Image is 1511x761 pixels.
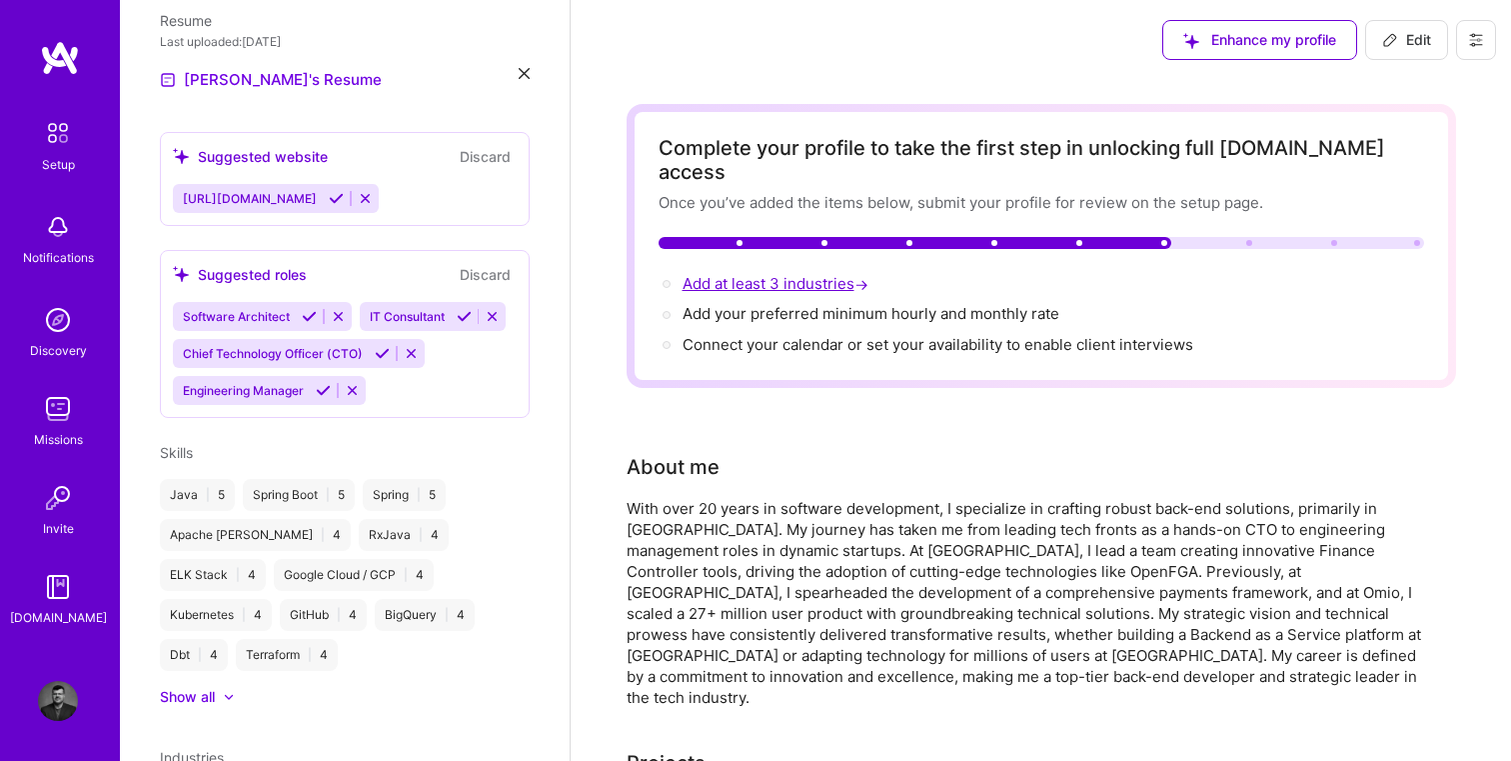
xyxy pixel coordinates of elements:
span: | [419,527,423,543]
div: Discovery [30,340,87,361]
i: icon Close [519,68,530,79]
i: Accept [316,383,331,398]
div: Suggested roles [173,264,307,285]
img: User Avatar [38,681,78,721]
img: teamwork [38,389,78,429]
div: Missions [34,429,83,450]
span: Chief Technology Officer (CTO) [183,346,363,361]
div: Tell us a little about yourself [627,452,720,482]
div: Apache [PERSON_NAME] 4 [160,519,351,551]
i: Accept [302,309,317,324]
div: RxJava 4 [359,519,449,551]
div: Last uploaded: [DATE] [160,31,530,52]
i: Reject [358,191,373,206]
span: → [854,274,868,295]
span: Engineering Manager [183,383,304,398]
div: Setup [42,154,75,175]
span: Resume [160,12,212,29]
span: | [242,607,246,623]
div: Show all [160,687,215,707]
img: guide book [38,567,78,607]
div: BigQuery 4 [375,599,475,631]
span: Edit [1382,30,1431,50]
button: Edit [1365,20,1448,60]
a: User Avatar [33,681,83,721]
i: Accept [375,346,390,361]
span: Add at least 3 industries [683,274,872,293]
span: Skills [160,444,193,461]
span: | [445,607,449,623]
div: Spring 5 [363,479,446,511]
button: Discard [454,263,517,286]
div: Once you’ve added the items below, submit your profile for review on the setup page. [659,192,1424,213]
img: setup [37,112,79,154]
i: Accept [329,191,344,206]
img: Invite [38,478,78,518]
div: Spring Boot 5 [243,479,355,511]
span: [URL][DOMAIN_NAME] [183,191,317,206]
div: Notifications [23,247,94,268]
span: Software Architect [183,309,290,324]
i: Reject [331,309,346,324]
div: Java 5 [160,479,235,511]
span: IT Consultant [370,309,445,324]
div: Kubernetes 4 [160,599,272,631]
div: With over 20 years in software development, I specialize in crafting robust back-end solutions, p... [627,498,1426,708]
span: | [308,647,312,663]
div: Dbt 4 [160,639,228,671]
span: | [236,567,240,583]
i: Reject [404,346,419,361]
img: Resume [160,72,176,88]
i: Accept [457,309,472,324]
i: Reject [485,309,500,324]
div: Invite [43,518,74,539]
div: About me [627,452,720,482]
div: ELK Stack 4 [160,559,266,591]
div: Suggested website [173,146,328,167]
span: | [417,487,421,503]
div: Terraform 4 [236,639,338,671]
span: | [206,487,210,503]
i: icon SuggestedTeams [173,266,190,283]
div: Complete your profile to take the first step in unlocking full [DOMAIN_NAME] access [659,136,1424,184]
span: Add your preferred minimum hourly and monthly rate [683,304,1059,323]
span: | [404,567,408,583]
i: icon SuggestedTeams [173,148,190,165]
img: bell [38,207,78,247]
div: null [1365,20,1448,60]
i: Reject [345,383,360,398]
span: Connect your calendar or set your availability to enable client interviews [683,335,1193,354]
div: [DOMAIN_NAME] [10,607,107,628]
span: | [321,527,325,543]
img: discovery [38,300,78,340]
span: | [198,647,202,663]
img: logo [40,40,80,76]
a: [PERSON_NAME]'s Resume [160,68,382,92]
div: GitHub 4 [280,599,367,631]
span: | [326,487,330,503]
button: Discard [454,145,517,168]
div: Google Cloud / GCP 4 [274,559,434,591]
span: | [337,607,341,623]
